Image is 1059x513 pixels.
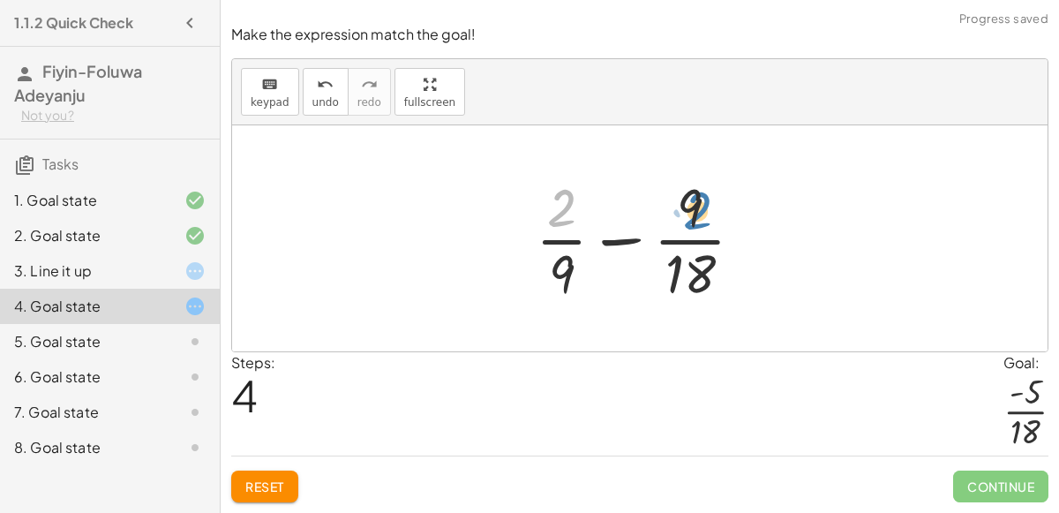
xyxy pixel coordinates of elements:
span: Progress saved [959,11,1048,28]
i: Task finished and correct. [184,225,206,246]
i: Task not started. [184,366,206,388]
i: Task not started. [184,437,206,458]
div: 3. Line it up [14,260,156,282]
span: keypad [251,96,289,109]
i: Task started. [184,296,206,317]
div: 4. Goal state [14,296,156,317]
div: 6. Goal state [14,366,156,388]
span: undo [312,96,339,109]
i: Task finished and correct. [184,190,206,211]
div: Not you? [21,107,206,124]
div: 8. Goal state [14,437,156,458]
span: 4 [231,368,258,422]
div: Goal: [1003,352,1048,373]
i: Task not started. [184,402,206,423]
p: Make the expression match the goal! [231,25,1048,45]
i: keyboard [261,74,278,95]
button: undoundo [303,68,349,116]
span: Reset [245,479,284,494]
i: Task started. [184,260,206,282]
div: 2. Goal state [14,225,156,246]
button: fullscreen [394,68,465,116]
button: redoredo [348,68,391,116]
i: redo [361,74,378,95]
div: 5. Goal state [14,331,156,352]
label: Steps: [231,353,275,372]
div: 7. Goal state [14,402,156,423]
span: redo [357,96,381,109]
span: Fiyin-Foluwa Adeyanju [14,61,142,105]
div: 1. Goal state [14,190,156,211]
i: undo [317,74,334,95]
span: Tasks [42,155,79,173]
h4: 1.1.2 Quick Check [14,12,133,34]
span: fullscreen [404,96,455,109]
button: keyboardkeypad [241,68,299,116]
button: Reset [231,471,298,502]
i: Task not started. [184,331,206,352]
